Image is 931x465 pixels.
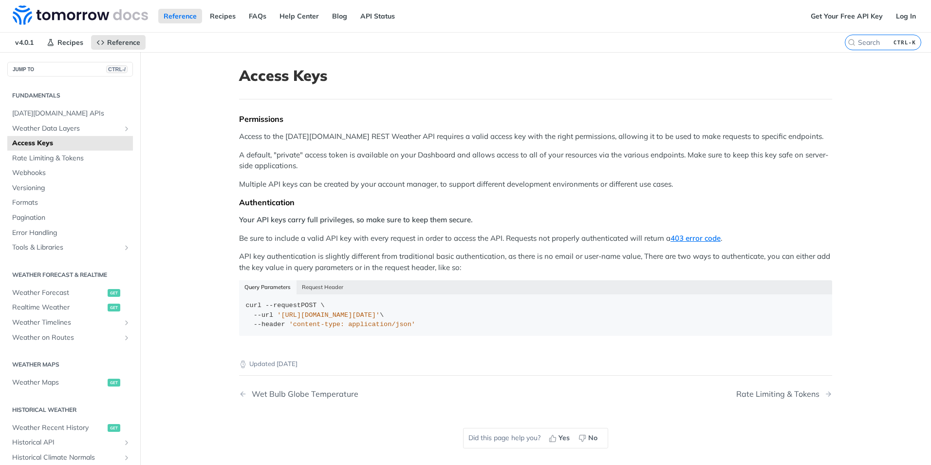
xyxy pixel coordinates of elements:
[12,378,105,387] span: Weather Maps
[239,251,832,273] p: API key authentication is slightly different from traditional basic authentication, as there is n...
[355,9,400,23] a: API Status
[7,286,133,300] a: Weather Forecastget
[107,38,140,47] span: Reference
[7,315,133,330] a: Weather TimelinesShow subpages for Weather Timelines
[588,433,597,443] span: No
[239,215,473,224] strong: Your API keys carry full privileges, so make sure to keep them secure.
[7,435,133,450] a: Historical APIShow subpages for Historical API
[7,330,133,345] a: Weather on RoutesShow subpages for Weather on Routes
[265,302,301,309] span: --request
[12,198,130,208] span: Formats
[106,65,128,73] span: CTRL-/
[7,226,133,240] a: Error Handling
[7,300,133,315] a: Realtime Weatherget
[239,380,832,408] nav: Pagination Controls
[12,303,105,312] span: Realtime Weather
[7,106,133,121] a: [DATE][DOMAIN_NAME] APIs
[7,121,133,136] a: Weather Data LayersShow subpages for Weather Data Layers
[12,438,120,447] span: Historical API
[12,423,105,433] span: Weather Recent History
[7,136,133,151] a: Access Keys
[91,35,146,50] a: Reference
[805,9,888,23] a: Get Your Free API Key
[891,38,918,47] kbd: CTRL-K
[246,301,826,329] div: POST \ \
[108,379,120,387] span: get
[7,195,133,210] a: Formats
[254,321,285,328] span: --header
[12,333,120,343] span: Weather on Routes
[736,389,824,399] div: Rate Limiting & Tokens
[670,233,721,243] a: 403 error code
[108,304,120,311] span: get
[468,433,540,443] font: Did this page help you?
[205,9,241,23] a: Recipes
[123,334,130,342] button: Show subpages for Weather on Routes
[7,151,133,166] a: Rate Limiting & Tokens
[108,424,120,432] span: get
[247,389,358,399] div: Wet Bulb Globe Temperature
[57,38,83,47] span: Recipes
[239,131,832,142] p: Access to the [DATE][DOMAIN_NAME] REST Weather API requires a valid access key with the right per...
[239,67,832,84] h1: Access Keys
[239,179,832,190] p: Multiple API keys can be created by your account manager, to support different development enviro...
[277,311,380,319] span: '[URL][DOMAIN_NAME][DATE]'
[891,9,921,23] a: Log In
[239,233,832,244] p: Be sure to include a valid API key with every request in order to access the API. Requests not pr...
[12,213,130,223] span: Pagination
[12,183,130,193] span: Versioning
[7,181,133,195] a: Versioning
[848,39,856,46] svg: Search
[7,421,133,435] a: Weather Recent Historyget
[7,62,133,77] button: JUMP TOCTRL-/
[108,289,120,297] span: get
[246,302,261,309] span: curl
[7,166,133,180] a: Webhooks
[297,280,349,294] button: Request Header
[7,91,133,100] h2: Fundamentals
[123,454,130,462] button: Show subpages for Historical Climate Normals
[12,318,120,328] span: Weather Timelines
[7,240,133,255] a: Tools & LibrariesShow subpages for Tools & Libraries
[12,124,120,134] span: Weather Data Layers
[158,9,202,23] a: Reference
[327,9,353,23] a: Blog
[7,211,133,225] a: Pagination
[41,35,89,50] a: Recipes
[12,138,130,148] span: Access Keys
[12,288,105,298] span: Weather Forecast
[575,431,603,446] button: No
[559,433,570,443] span: Yes
[12,109,130,118] span: [DATE][DOMAIN_NAME] APIs
[545,431,575,446] button: Yes
[13,5,148,25] img: Tomorrow.io Weather API Docs
[289,321,415,328] span: 'content-type: application/json'
[123,125,130,133] button: Show subpages for Weather Data Layers
[7,406,133,414] h2: Historical Weather
[7,360,133,369] h2: Weather Maps
[249,359,298,369] font: Updated [DATE]
[12,228,130,238] span: Error Handling
[123,244,130,252] button: Show subpages for Tools & Libraries
[7,450,133,465] a: Historical Climate NormalsShow subpages for Historical Climate Normals
[274,9,324,23] a: Help Center
[7,271,133,279] h2: Weather Forecast & realtime
[736,389,832,399] a: Next Page: Rate Limiting & Tokens
[239,150,832,172] p: A default, "private" access token is available on your Dashboard and allows access to all of your...
[12,453,120,463] span: Historical Climate Normals
[254,311,274,319] span: --url
[10,35,39,50] span: v4.0.1
[239,389,493,399] a: Previous Page: Wet Bulb Globe Temperature
[12,243,120,252] span: Tools & Libraries
[12,168,130,178] span: Webhooks
[123,319,130,327] button: Show subpages for Weather Timelines
[12,154,130,163] span: Rate Limiting & Tokens
[13,67,34,72] font: JUMP TO
[123,439,130,446] button: Show subpages for Historical API
[7,375,133,390] a: Weather Mapsget
[243,9,272,23] a: FAQs
[239,114,832,124] div: Permissions
[239,197,832,207] div: Authentication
